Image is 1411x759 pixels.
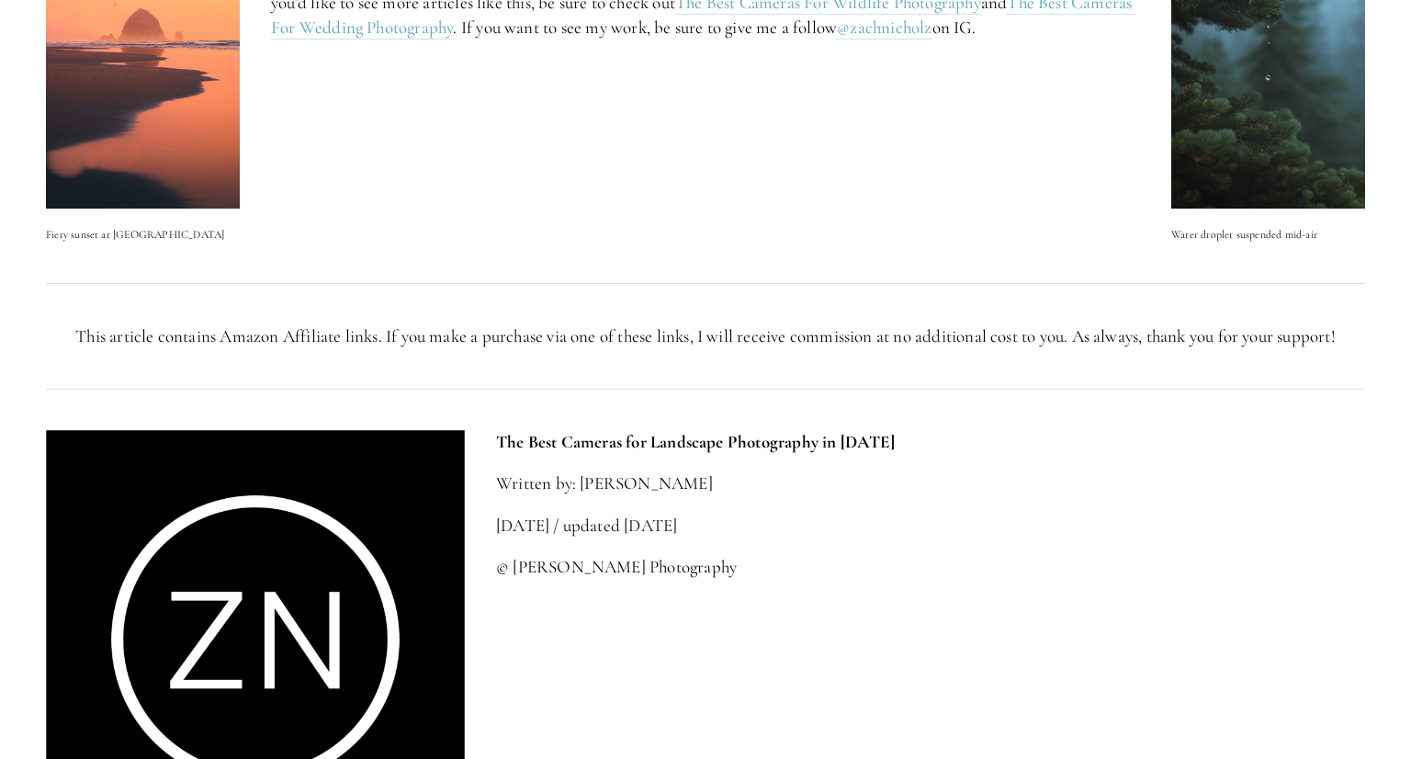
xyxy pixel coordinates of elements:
[46,225,240,244] p: Fiery sunset at [GEOGRAPHIC_DATA]
[496,471,1365,496] p: Written by: [PERSON_NAME]
[496,431,895,452] strong: The Best Cameras for Landscape Photography in [DATE]
[837,17,931,40] a: @zachnicholz
[1171,225,1365,244] p: Water droplet suspended mid-air
[496,514,1365,538] p: [DATE] / updated [DATE]
[496,555,1365,580] p: © [PERSON_NAME] Photography
[46,324,1365,349] p: This article contains Amazon Affiliate links. If you make a purchase via one of these links, I wi...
